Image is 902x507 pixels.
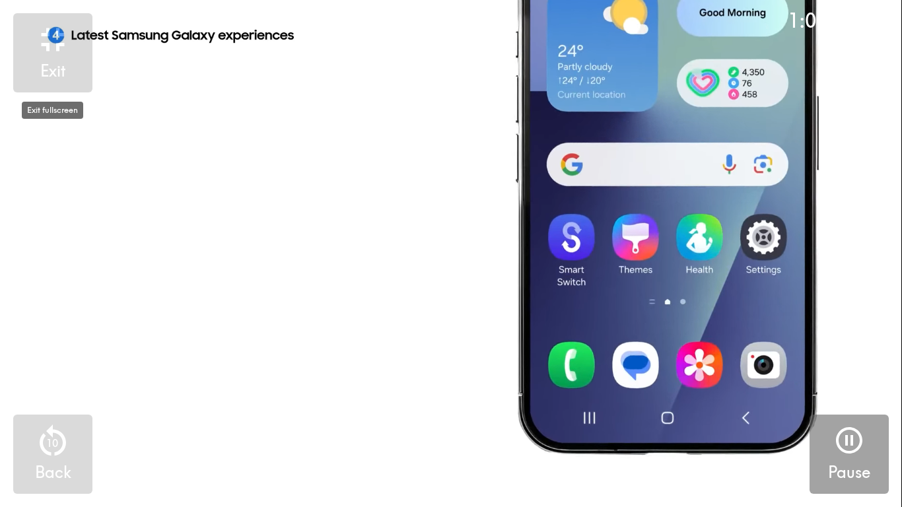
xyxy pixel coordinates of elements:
[13,13,92,92] button: Exit
[22,102,83,119] div: Exit fullscreen
[40,60,65,83] h5: Exit
[788,7,889,34] div: 1:00 / 2:49
[46,436,58,450] p: 10
[13,415,92,494] button: 10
